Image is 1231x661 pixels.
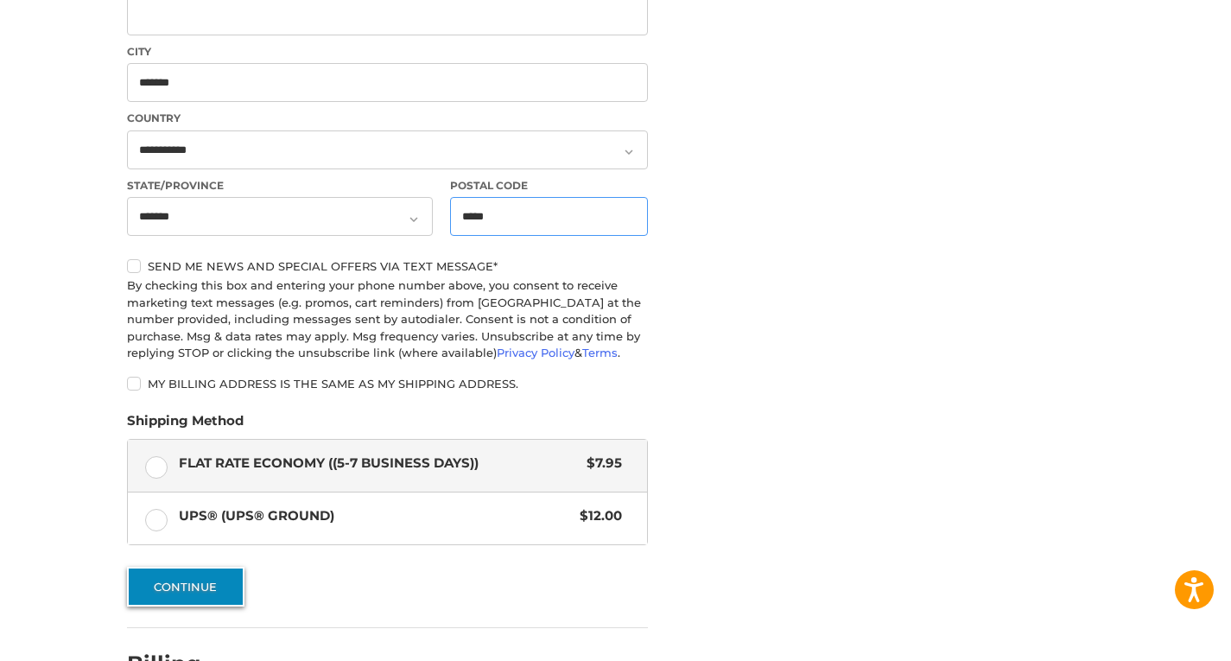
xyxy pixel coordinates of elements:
label: State/Province [127,178,433,194]
iframe: Google Customer Reviews [1088,614,1231,661]
label: Country [127,111,648,126]
span: $7.95 [578,454,622,474]
div: By checking this box and entering your phone number above, you consent to receive marketing text ... [127,277,648,362]
label: Send me news and special offers via text message* [127,259,648,273]
span: $12.00 [571,506,622,526]
label: Postal Code [450,178,649,194]
span: UPS® (UPS® Ground) [179,506,572,526]
button: Continue [127,567,244,607]
a: Terms [582,346,618,359]
legend: Shipping Method [127,411,244,439]
label: City [127,44,648,60]
a: Privacy Policy [497,346,574,359]
span: Flat Rate Economy ((5-7 Business Days)) [179,454,579,474]
label: My billing address is the same as my shipping address. [127,377,648,391]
